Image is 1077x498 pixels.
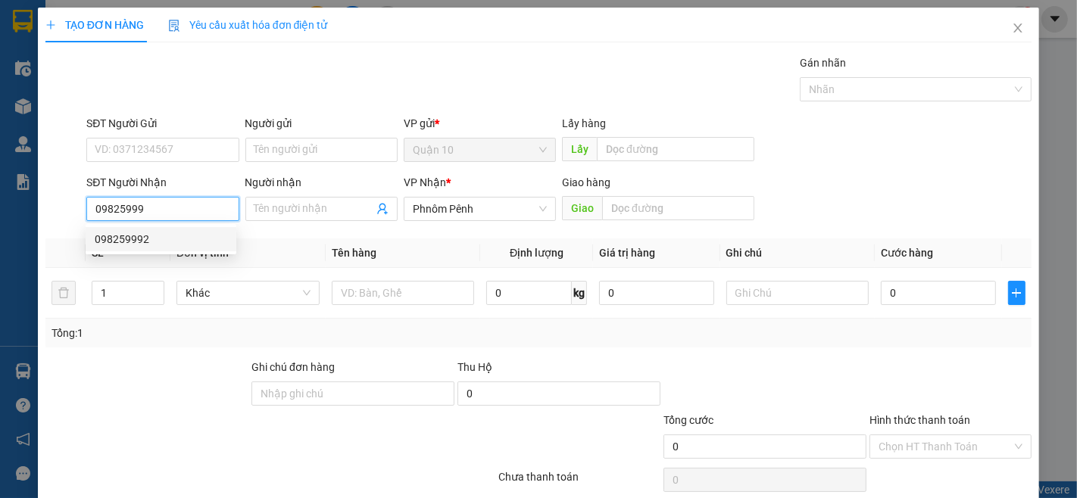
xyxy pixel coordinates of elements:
input: Dọc đường [602,196,754,220]
li: [PERSON_NAME] [8,8,220,36]
li: VP Quận 10 [8,64,105,81]
input: Dọc đường [597,137,754,161]
span: Tổng cước [663,414,713,426]
span: kg [572,281,587,305]
div: VP gửi [404,115,556,132]
span: Giá trị hàng [599,247,655,259]
div: SĐT Người Nhận [86,174,239,191]
span: Quận 10 [413,139,547,161]
button: delete [52,281,76,305]
span: Lấy [562,137,597,161]
span: Yêu cầu xuất hóa đơn điện tử [168,19,328,31]
div: SĐT Người Gửi [86,115,239,132]
span: plus [45,20,56,30]
span: VP Nhận [404,176,446,188]
span: environment [8,84,18,95]
div: Người gửi [245,115,398,132]
span: Thu Hộ [457,361,492,373]
img: icon [168,20,180,32]
b: [STREET_ADDRESS][PERSON_NAME] [105,100,199,129]
div: Tổng: 1 [52,325,417,341]
span: plus [1009,287,1025,299]
input: Ghi chú đơn hàng [251,381,454,406]
th: Ghi chú [720,238,876,268]
div: 098259992 [95,231,227,247]
span: Phnôm Pênh [413,198,547,220]
span: Lấy hàng [562,117,606,129]
span: Giao hàng [562,176,610,188]
span: Tên hàng [332,247,376,259]
input: VD: Bàn, Ghế [332,281,475,305]
input: Ghi Chú [726,281,869,305]
b: [STREET_ADDRESS][PERSON_NAME][PERSON_NAME] [8,100,102,145]
span: Giao [562,196,602,220]
span: Cước hàng [881,247,933,259]
div: Chưa thanh toán [498,468,663,495]
span: user-add [376,203,389,215]
span: TẠO ĐƠN HÀNG [45,19,144,31]
span: Định lượng [510,247,563,259]
div: Người nhận [245,174,398,191]
label: Hình thức thanh toán [869,414,970,426]
button: plus [1008,281,1026,305]
span: close [1012,22,1024,34]
div: 098259992 [86,227,236,251]
label: Ghi chú đơn hàng [251,361,335,373]
span: Khác [186,282,311,304]
span: environment [105,84,115,95]
input: 0 [599,281,713,305]
label: Gán nhãn [800,57,846,69]
li: VP Phnôm Pênh [105,64,201,81]
button: Close [997,8,1039,50]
